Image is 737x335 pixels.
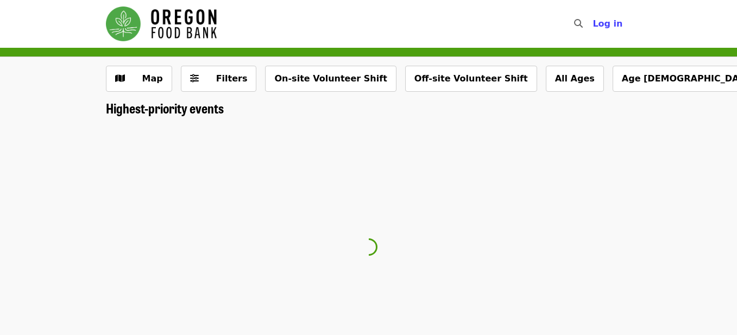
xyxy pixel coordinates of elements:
[106,98,224,117] span: Highest-priority events
[97,100,640,116] div: Highest-priority events
[142,73,163,84] span: Map
[405,66,537,92] button: Off-site Volunteer Shift
[584,13,631,35] button: Log in
[106,66,172,92] button: Show map view
[181,66,257,92] button: Filters (0 selected)
[115,73,125,84] i: map icon
[106,100,224,116] a: Highest-priority events
[593,18,622,29] span: Log in
[589,11,598,37] input: Search
[265,66,396,92] button: On-site Volunteer Shift
[106,7,217,41] img: Oregon Food Bank - Home
[574,18,583,29] i: search icon
[546,66,604,92] button: All Ages
[190,73,199,84] i: sliders-h icon
[216,73,248,84] span: Filters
